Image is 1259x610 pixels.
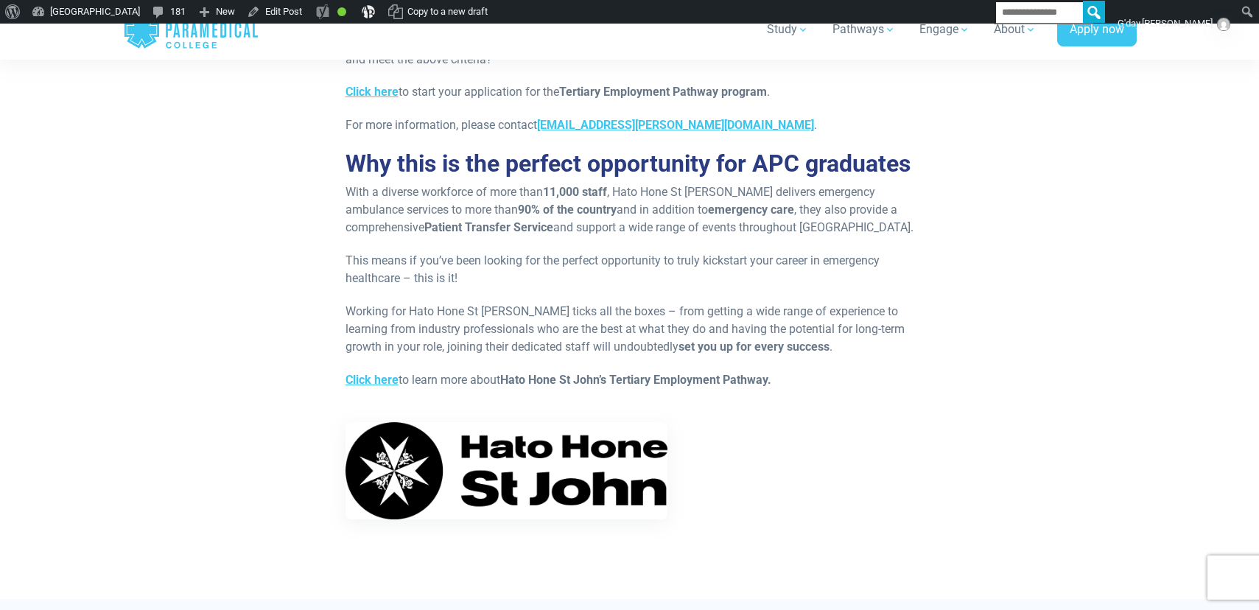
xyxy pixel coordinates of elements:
[346,85,399,99] a: Click here
[500,373,771,387] strong: Hato Hone St John’s Tertiary Employment Pathway.
[346,303,914,356] p: Working for Hato Hone St [PERSON_NAME] ticks all the boxes – from getting a wide range of experie...
[337,7,346,16] div: Good
[346,183,914,236] p: With a diverse workforce of more than , Hato Hone St [PERSON_NAME] delivers emergency ambulance s...
[346,83,914,101] p: to start your application for the .
[543,185,607,199] strong: 11,000 staff
[911,9,979,50] a: Engage
[346,373,399,387] a: Click here
[346,371,914,389] p: to learn more about
[1057,13,1137,47] a: Apply now
[537,118,814,132] a: [EMAIL_ADDRESS][PERSON_NAME][DOMAIN_NAME]
[346,252,914,287] p: This means if you’ve been looking for the perfect opportunity to truly kickstart your career in e...
[424,220,553,234] strong: Patient Transfer Service
[678,340,830,354] strong: set you up for every success
[346,35,897,66] span: Interested in working for the leading ambulance service across [GEOGRAPHIC_DATA] [GEOGRAPHIC_DATA...
[1142,18,1213,29] span: [PERSON_NAME]
[708,203,794,217] strong: emergency care
[123,6,259,54] a: Australian Paramedical College
[346,116,914,134] p: For more information, please contact .
[758,9,818,50] a: Study
[559,85,767,99] strong: Tertiary Employment Pathway program
[346,150,914,178] h2: Why this is the perfect opportunity for APC graduates
[985,9,1045,50] a: About
[518,203,617,217] strong: 90% of the country
[824,9,905,50] a: Pathways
